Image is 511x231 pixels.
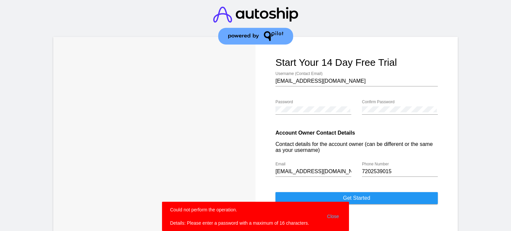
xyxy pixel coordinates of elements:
strong: Account Owner Contact Details [275,130,355,136]
input: Username (Contact Email) [275,78,438,84]
input: Email [275,169,351,174]
simple-snack-bar: Could not perform the operation. Details: Please enter a password with a maximum of 16 characters. [170,206,341,226]
button: Get started [275,192,438,204]
span: Get started [343,195,370,201]
h1: Start your 14 day free trial [275,57,438,68]
p: Already have an account? [275,214,438,219]
input: Phone Number [362,169,438,174]
button: Close [325,206,341,226]
p: Contact details for the account owner (can be different or the same as your username) [275,141,438,153]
